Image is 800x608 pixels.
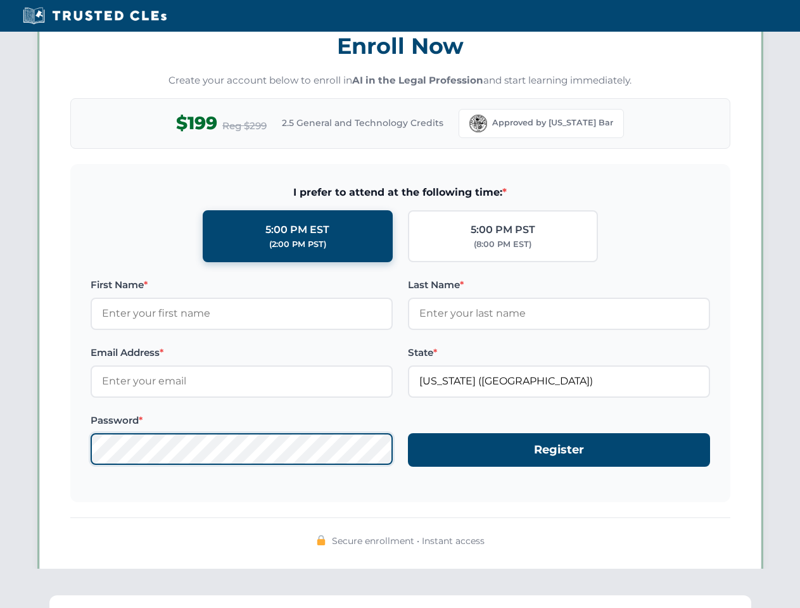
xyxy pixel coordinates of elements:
[474,238,531,251] div: (8:00 PM EST)
[19,6,170,25] img: Trusted CLEs
[222,118,267,134] span: Reg $299
[352,74,483,86] strong: AI in the Legal Profession
[265,222,329,238] div: 5:00 PM EST
[176,109,217,137] span: $199
[316,535,326,545] img: 🔒
[70,26,730,66] h3: Enroll Now
[91,298,393,329] input: Enter your first name
[408,277,710,293] label: Last Name
[91,413,393,428] label: Password
[91,277,393,293] label: First Name
[91,184,710,201] span: I prefer to attend at the following time:
[282,116,443,130] span: 2.5 General and Technology Credits
[269,238,326,251] div: (2:00 PM PST)
[91,345,393,360] label: Email Address
[408,433,710,467] button: Register
[492,117,613,129] span: Approved by [US_STATE] Bar
[70,73,730,88] p: Create your account below to enroll in and start learning immediately.
[408,365,710,397] input: Florida (FL)
[91,365,393,397] input: Enter your email
[471,222,535,238] div: 5:00 PM PST
[408,345,710,360] label: State
[332,534,485,548] span: Secure enrollment • Instant access
[408,298,710,329] input: Enter your last name
[469,115,487,132] img: Florida Bar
